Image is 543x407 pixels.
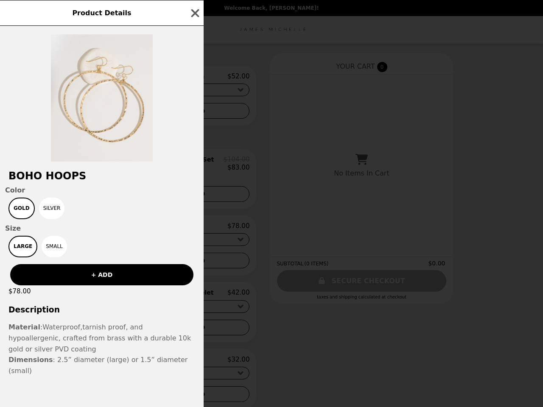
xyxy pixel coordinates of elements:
[8,198,35,219] button: Gold
[8,322,195,376] p: : : 2.5” diameter (large) or 1.5” diameter (small)
[39,198,65,219] button: Silver
[8,356,53,364] strong: Dimensions
[10,264,193,285] button: + ADD
[72,9,131,17] span: Product Details
[8,323,40,331] strong: Material
[5,186,199,194] span: Color
[51,34,153,162] img: Gold / Large
[8,323,191,353] span: Waterproof, , and hypoallergenic, crafted from brass with a durable 10k gold or silver PVD coating
[82,323,126,331] span: tarnish proof
[42,236,67,257] button: Small
[8,236,37,257] button: Large
[5,224,199,232] span: Size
